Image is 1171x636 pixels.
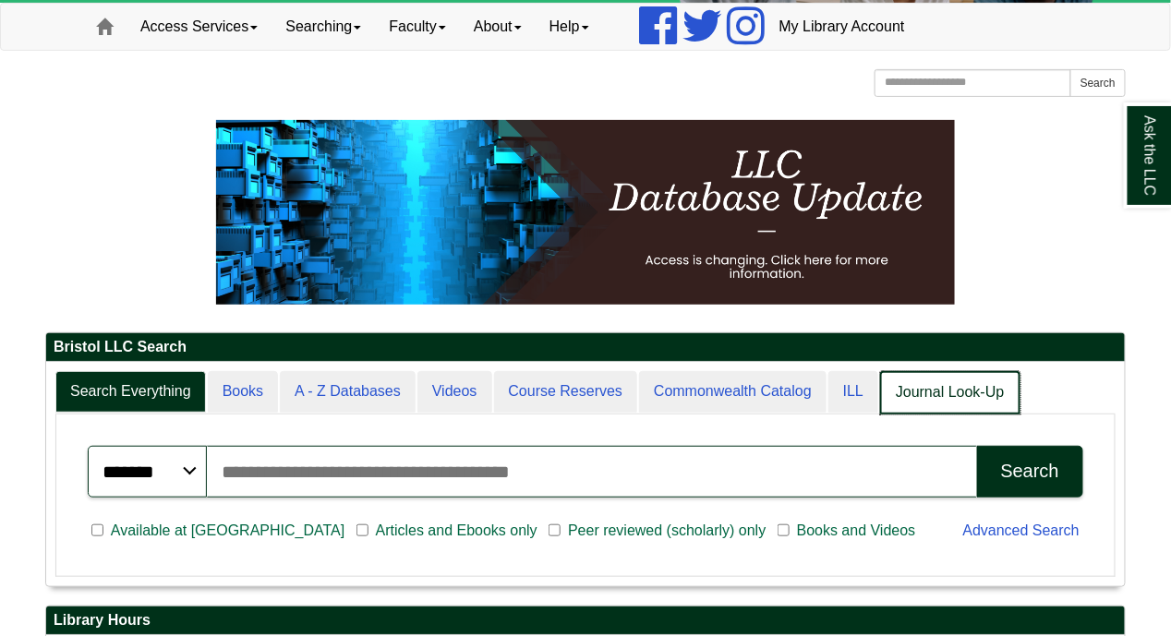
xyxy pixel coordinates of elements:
[280,371,416,413] a: A - Z Databases
[368,520,545,542] span: Articles and Ebooks only
[790,520,924,542] span: Books and Videos
[1001,461,1059,482] div: Search
[272,4,375,50] a: Searching
[375,4,460,50] a: Faculty
[46,606,1125,635] h2: Library Hours
[208,371,278,413] a: Books
[639,371,827,413] a: Commonwealth Catalog
[46,333,1125,362] h2: Bristol LLC Search
[766,4,919,50] a: My Library Account
[55,371,206,413] a: Search Everything
[1070,69,1126,97] button: Search
[963,522,1080,538] a: Advanced Search
[216,120,955,305] img: HTML tutorial
[828,371,878,413] a: ILL
[536,4,603,50] a: Help
[880,371,1020,414] a: Journal Look-Up
[356,522,368,539] input: Articles and Ebooks only
[103,520,352,542] span: Available at [GEOGRAPHIC_DATA]
[778,522,790,539] input: Books and Videos
[977,446,1083,498] button: Search
[127,4,272,50] a: Access Services
[417,371,492,413] a: Videos
[494,371,638,413] a: Course Reserves
[91,522,103,539] input: Available at [GEOGRAPHIC_DATA]
[460,4,536,50] a: About
[549,522,561,539] input: Peer reviewed (scholarly) only
[561,520,773,542] span: Peer reviewed (scholarly) only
